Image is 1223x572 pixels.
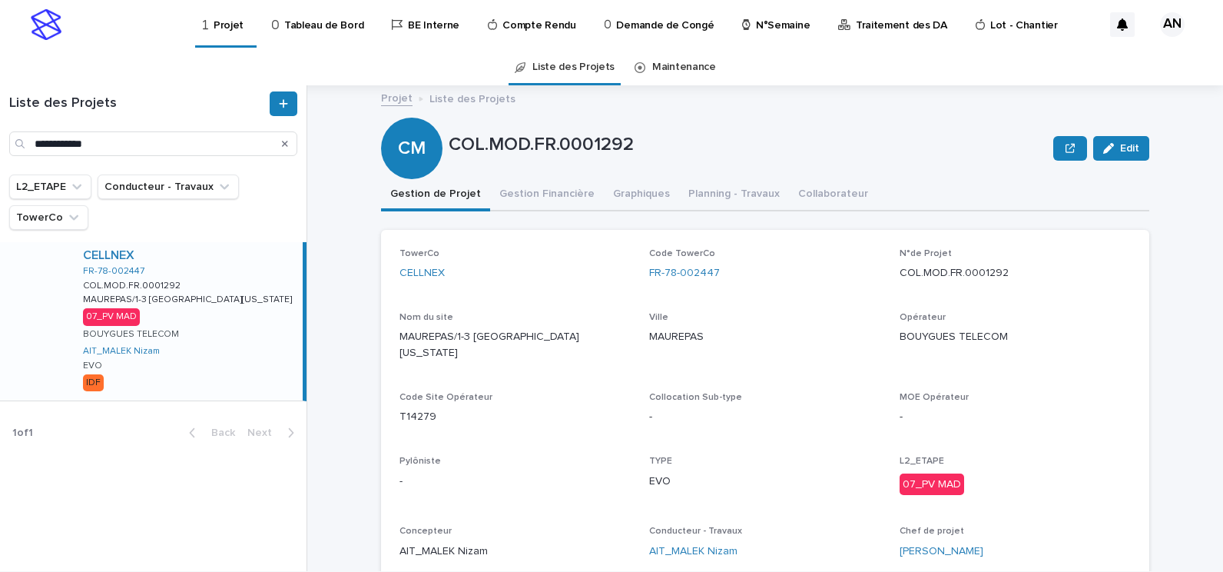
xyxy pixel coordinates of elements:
a: Projet [381,88,413,106]
p: - [900,409,1131,425]
span: Nom du site [399,313,453,322]
button: Graphiques [604,179,679,211]
span: L2_ETAPE [900,457,944,466]
button: Conducteur - Travaux [98,175,239,199]
span: Back [202,427,235,438]
p: MAUREPAS/1-3 [GEOGRAPHIC_DATA][US_STATE] [399,329,631,361]
p: - [649,409,880,425]
a: AIT_MALEK Nizam [83,346,160,357]
p: COL.MOD.FR.0001292 [900,265,1131,281]
p: - [399,474,631,490]
button: Planning - Travaux [679,179,789,211]
span: Code Site Opérateur [399,393,492,402]
button: L2_ETAPE [9,175,91,199]
span: Ville [649,313,668,322]
a: [PERSON_NAME] [900,544,983,560]
button: TowerCo [9,205,88,230]
span: Edit [1120,143,1139,154]
p: MAUREPAS [649,329,880,345]
a: FR-78-002447 [83,266,144,277]
span: Chef de projet [900,527,964,536]
p: BOUYGUES TELECOM [900,329,1131,345]
button: Gestion Financière [490,179,604,211]
span: Opérateur [900,313,946,322]
div: AN [1160,12,1185,37]
button: Edit [1093,136,1149,161]
h1: Liste des Projets [9,95,267,112]
button: Collaborateur [789,179,877,211]
p: Liste des Projets [429,89,515,106]
a: CELLNEX [83,248,134,263]
span: Concepteur [399,527,452,536]
p: COL.MOD.FR.0001292 [449,134,1047,156]
span: TowerCo [399,249,439,258]
p: T14279 [399,409,631,425]
p: AIT_MALEK Nizam [399,544,631,560]
span: TYPE [649,457,672,466]
span: Pylôniste [399,457,441,466]
p: EVO [83,361,102,371]
a: Maintenance [652,49,716,85]
span: Code TowerCo [649,249,715,258]
span: Next [247,427,281,438]
span: Conducteur - Travaux [649,527,742,536]
div: CM [381,75,442,159]
span: N°de Projet [900,249,952,258]
p: EVO [649,474,880,490]
span: Collocation Sub-type [649,393,742,402]
span: MOE Opérateur [900,393,969,402]
a: FR-78-002447 [649,265,720,281]
div: IDF [83,374,104,391]
p: COL.MOD.FR.0001292 [83,278,184,291]
a: CELLNEX [399,265,445,281]
p: MAUREPAS/1-3 [GEOGRAPHIC_DATA][US_STATE] [83,291,295,305]
img: stacker-logo-s-only.png [31,9,61,40]
button: Back [177,426,241,440]
button: Next [241,426,307,440]
input: Search [9,131,297,156]
p: BOUYGUES TELECOM [83,329,179,340]
button: Gestion de Projet [381,179,490,211]
div: 07_PV MAD [900,474,964,496]
a: AIT_MALEK Nizam [649,544,737,560]
div: 07_PV MAD [83,308,140,325]
a: Liste des Projets [532,49,615,85]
